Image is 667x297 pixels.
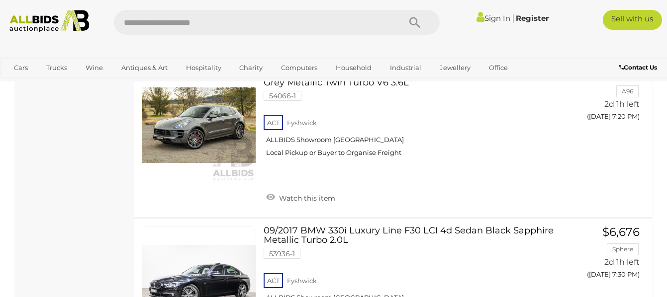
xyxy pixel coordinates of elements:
[233,60,269,76] a: Charity
[433,60,477,76] a: Jewellery
[46,76,130,92] a: [GEOGRAPHIC_DATA]
[79,60,109,76] a: Wine
[573,226,643,284] a: $6,676 Sphere 2d 1h left ([DATE] 7:30 PM)
[619,62,660,73] a: Contact Us
[383,60,428,76] a: Industrial
[7,60,34,76] a: Cars
[115,60,174,76] a: Antiques & Art
[275,60,324,76] a: Computers
[271,68,558,165] a: 10/2014 Porsche Macan Turbo (AWD) 95B MY15 4d Wagon Agate Grey Metallic Twin Turbo V6 3.6L 54066-...
[180,60,228,76] a: Hospitality
[603,10,662,30] a: Sell with us
[277,194,335,203] span: Watch this item
[573,68,643,126] a: $22,050 A96 2d 1h left ([DATE] 7:20 PM)
[264,190,338,205] a: Watch this item
[5,10,94,32] img: Allbids.com.au
[602,225,640,239] span: $6,676
[482,60,514,76] a: Office
[516,13,549,23] a: Register
[476,13,510,23] a: Sign In
[40,60,74,76] a: Trucks
[7,76,41,92] a: Sports
[619,64,657,71] b: Contact Us
[329,60,378,76] a: Household
[390,10,440,35] button: Search
[512,12,514,23] span: |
